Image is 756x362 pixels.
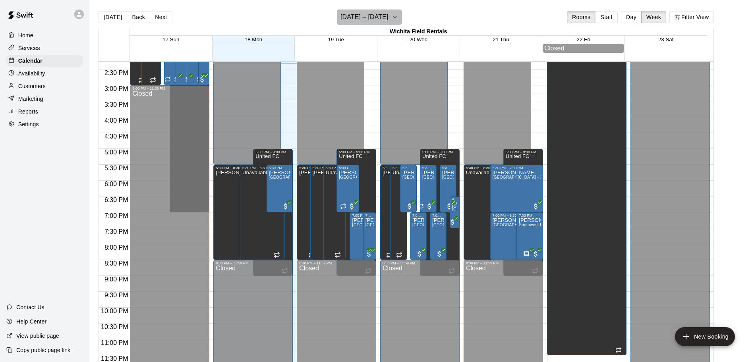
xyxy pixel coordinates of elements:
[350,212,372,260] div: 7:00 PM – 8:30 PM: Amber Hehnke
[577,37,590,42] span: 22 Fri
[409,37,427,42] button: 20 Wed
[138,77,145,83] span: Recurring event
[216,166,256,170] div: 5:30 PM – 8:30 PM
[523,251,530,257] svg: Has notes
[162,37,179,42] button: 17 Sun
[339,166,357,170] div: 5:30 PM – 7:00 PM
[420,165,437,212] div: 5:30 PM – 7:00 PM: Ryan Burke
[432,223,509,227] span: [GEOGRAPHIC_DATA] - Field #6 Rental
[406,202,414,210] span: All customers have paid
[442,166,454,170] div: 5:30 PM – 7:00 PM
[393,166,404,170] div: 5:30 PM – 8:30 PM
[6,67,83,79] div: Availability
[102,260,130,267] span: 8:30 PM
[130,28,707,36] div: Wichita Field Rentals
[102,244,130,251] span: 8:00 PM
[102,292,130,298] span: 9:30 PM
[102,181,130,187] span: 6:00 PM
[150,77,156,83] span: Recurring event
[328,37,344,42] button: 19 Tue
[240,165,285,260] div: 5:30 PM – 8:30 PM: Unavailable
[595,11,618,23] button: Staff
[18,82,46,90] p: Customers
[452,198,457,202] div: 6:30 PM – 7:30 PM
[430,212,447,260] div: 7:00 PM – 8:30 PM: Betsy Roach
[99,355,130,362] span: 11:30 PM
[150,11,172,23] button: Next
[172,75,180,83] span: All customers have paid
[506,150,541,154] div: 5:00 PM – 9:00 PM
[524,250,532,258] span: All customers have paid
[545,45,622,52] div: Closed
[6,80,83,92] div: Customers
[519,214,541,218] div: 7:00 PM – 8:30 PM
[337,10,402,25] button: [DATE] – [DATE]
[198,75,206,83] span: All customers have paid
[102,85,130,92] span: 3:00 PM
[493,223,569,227] span: [GEOGRAPHIC_DATA] - Field #6 Rental
[255,150,290,154] div: 5:00 PM – 9:00 PM
[253,149,293,276] div: 5:00 PM – 9:00 PM: United FC
[6,118,83,130] div: Settings
[493,37,509,42] span: 21 Thu
[242,166,282,170] div: 5:30 PM – 8:30 PM
[99,323,130,330] span: 10:30 PM
[313,166,331,170] div: 5:30 PM – 8:30 PM
[245,37,262,42] button: 18 Mon
[363,212,376,260] div: 7:00 PM – 8:30 PM: Cody Collige
[18,31,33,39] p: Home
[323,165,346,260] div: 5:30 PM – 8:30 PM: Unavailable
[16,303,44,311] p: Contact Us
[102,101,130,108] span: 3:30 PM
[195,75,203,83] span: All customers have paid
[269,175,408,179] span: [GEOGRAPHIC_DATA] - [PERSON_NAME][GEOGRAPHIC_DATA] Rental
[269,166,291,170] div: 5:30 PM – 7:00 PM
[383,166,394,170] div: 5:30 PM – 8:30 PM
[466,166,506,170] div: 5:30 PM – 8:30 PM
[410,212,427,260] div: 7:00 PM – 8:30 PM: Jennifer Connolly
[18,57,43,65] p: Calendar
[308,252,315,258] span: Recurring event
[102,149,130,156] span: 5:00 PM
[352,214,370,218] div: 7:00 PM – 8:30 PM
[16,332,59,340] p: View public page
[390,165,407,260] div: 5:30 PM – 8:30 PM: Unavailable
[402,166,414,170] div: 5:30 PM – 7:00 PM
[464,165,509,260] div: 5:30 PM – 8:30 PM: Unavailable
[365,250,373,258] span: All customers have paid
[6,93,83,105] a: Marketing
[339,150,374,154] div: 5:00 PM – 9:00 PM
[102,212,130,219] span: 7:00 PM
[503,149,543,276] div: 5:00 PM – 9:00 PM: United FC
[641,11,666,23] button: Week
[184,75,191,83] span: All customers have paid
[519,223,601,227] span: Southwest Boys Club- Neidens Field Rental
[361,250,369,258] span: All customers have paid
[445,202,453,210] span: All customers have paid
[675,327,735,346] button: add
[310,165,333,260] div: 5:30 PM – 8:30 PM: Felipe Lopez
[402,175,541,179] span: [GEOGRAPHIC_DATA] - [PERSON_NAME][GEOGRAPHIC_DATA] Rental
[383,261,457,265] div: 8:30 PM – 11:59 PM
[440,165,456,212] div: 5:30 PM – 7:00 PM: Travis Hallinger
[380,165,397,260] div: 5:30 PM – 8:30 PM: Taryn Clark
[6,106,83,117] a: Reports
[442,175,547,179] span: [GEOGRAPHIC_DATA] - [GEOGRAPHIC_DATA] Rental
[102,117,130,124] span: 4:00 PM
[669,11,714,23] button: Filter View
[452,207,588,211] span: [GEOGRAPHIC_DATA] - [GEOGRAPHIC_DATA] Outdoor Batting Cages
[99,339,130,346] span: 11:00 PM
[432,214,444,218] div: 7:00 PM – 8:30 PM
[336,165,359,212] div: 5:30 PM – 7:00 PM: Genesis Sports Complex - Field #8 Rental
[340,203,346,210] span: Recurring event
[416,250,423,258] span: All customers have paid
[6,29,83,41] a: Home
[274,252,280,258] span: Recurring event
[386,252,393,258] span: Recurring event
